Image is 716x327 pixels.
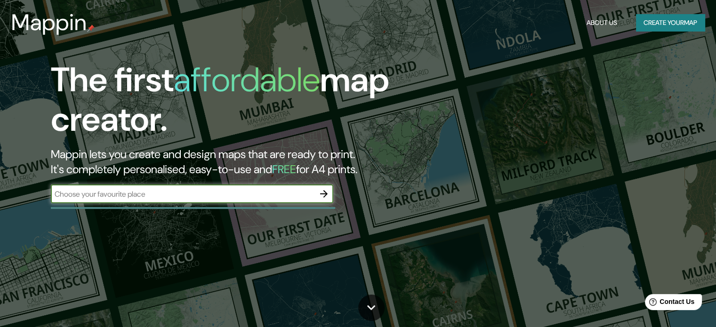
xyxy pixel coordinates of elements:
iframe: Help widget launcher [632,290,706,317]
input: Choose your favourite place [51,189,314,199]
button: About Us [583,14,621,32]
h2: Mappin lets you create and design maps that are ready to print. It's completely personalised, eas... [51,147,409,177]
img: mappin-pin [87,24,95,32]
h1: affordable [174,58,320,102]
h3: Mappin [11,9,87,36]
h1: The first map creator. [51,60,409,147]
button: Create yourmap [636,14,705,32]
h5: FREE [272,162,296,176]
